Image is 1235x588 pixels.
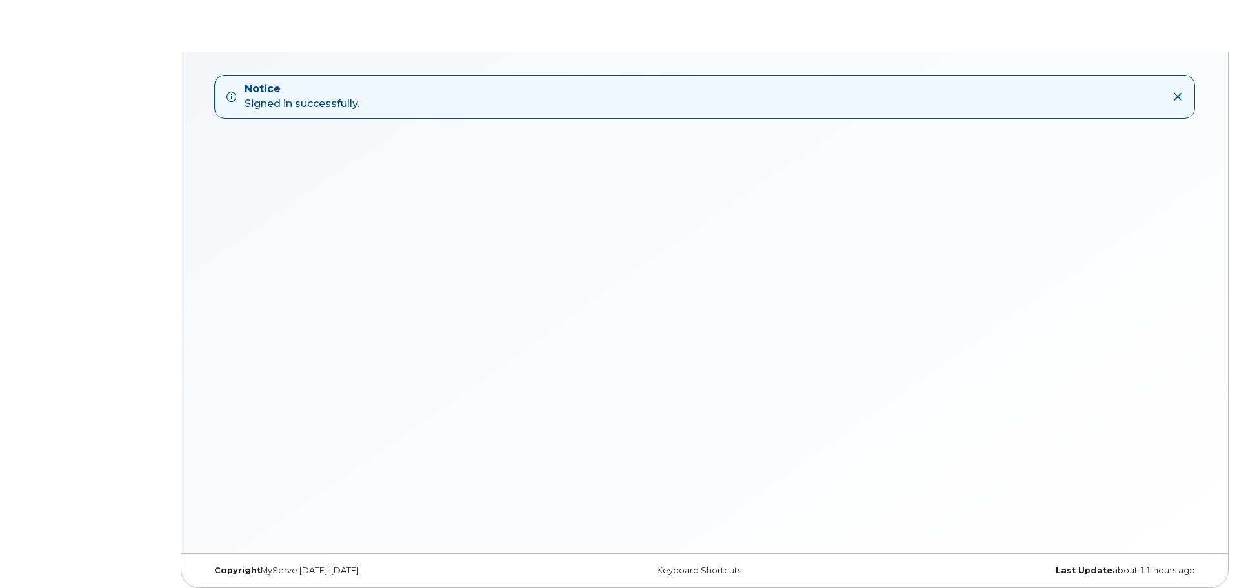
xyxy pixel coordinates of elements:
[657,565,741,575] a: Keyboard Shortcuts
[1056,565,1112,575] strong: Last Update
[871,565,1205,576] div: about 11 hours ago
[245,82,359,112] div: Signed in successfully.
[214,565,261,575] strong: Copyright
[245,82,359,97] strong: Notice
[205,565,538,576] div: MyServe [DATE]–[DATE]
